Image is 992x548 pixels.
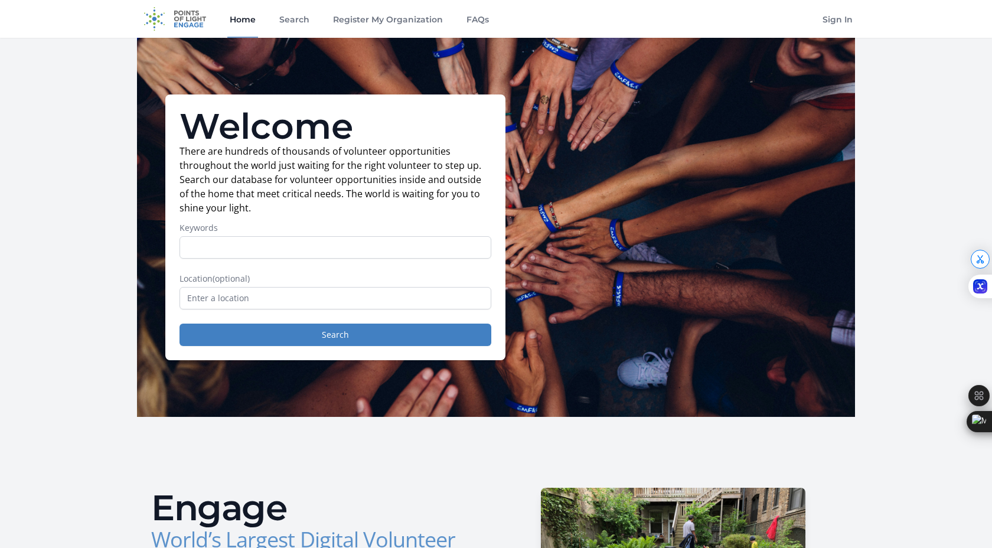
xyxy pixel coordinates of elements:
[180,222,491,234] label: Keywords
[180,273,491,285] label: Location
[151,490,487,526] h2: Engage
[180,144,491,215] p: There are hundreds of thousands of volunteer opportunities throughout the world just waiting for ...
[213,273,250,284] span: (optional)
[180,287,491,309] input: Enter a location
[180,324,491,346] button: Search
[180,109,491,144] h1: Welcome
